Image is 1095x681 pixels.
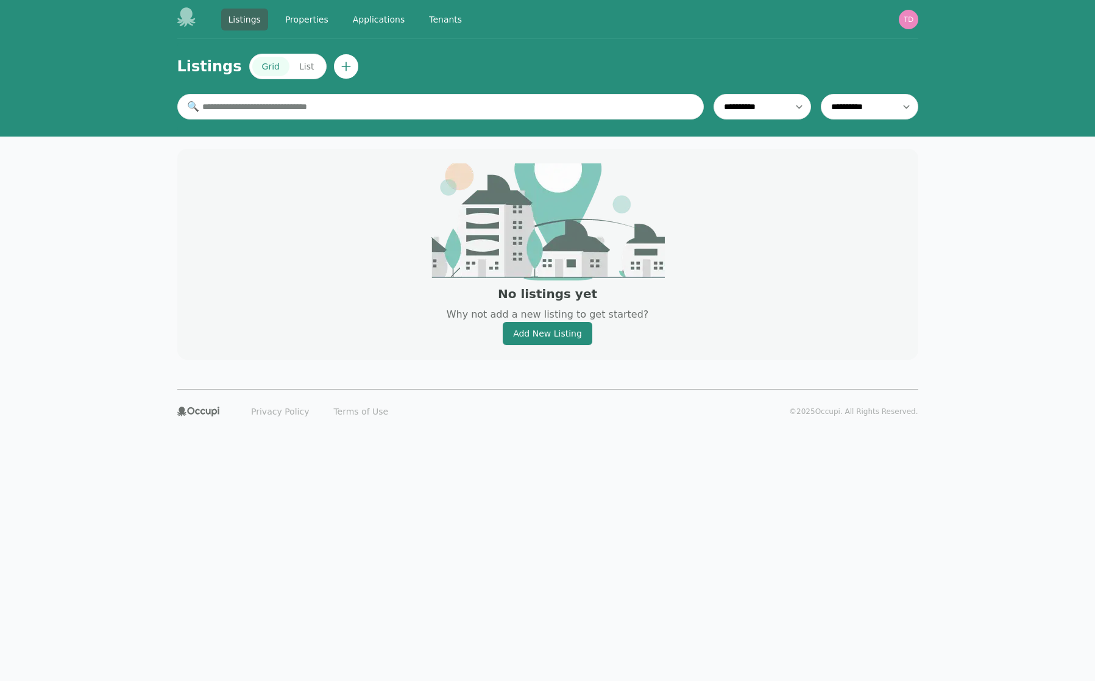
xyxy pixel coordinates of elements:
img: empty_state_image [431,163,665,280]
p: Why not add a new listing to get started? [447,307,649,322]
h3: No listings yet [498,285,597,302]
button: Grid [252,57,289,76]
h1: Listings [177,57,242,76]
a: Listings [221,9,268,30]
a: Terms of Use [326,402,395,421]
a: Applications [346,9,413,30]
a: Privacy Policy [244,402,316,421]
p: © 2025 Occupi. All Rights Reserved. [789,407,918,416]
a: Properties [278,9,336,30]
button: List [289,57,324,76]
button: Create new listing [334,54,358,79]
a: Tenants [422,9,469,30]
a: Add New Listing [503,322,592,345]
